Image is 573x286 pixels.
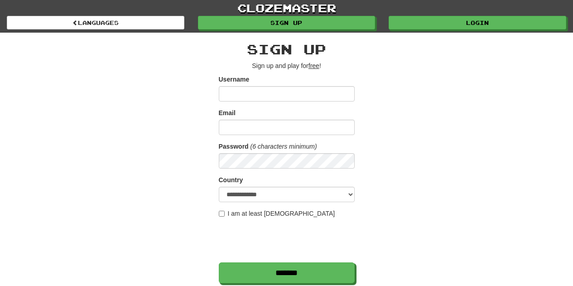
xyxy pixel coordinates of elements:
u: free [308,62,319,69]
p: Sign up and play for ! [219,61,355,70]
h2: Sign up [219,42,355,57]
label: Password [219,142,249,151]
a: Login [389,16,566,29]
iframe: reCAPTCHA [219,223,356,258]
label: I am at least [DEMOGRAPHIC_DATA] [219,209,335,218]
a: Sign up [198,16,376,29]
label: Email [219,108,236,117]
label: Country [219,175,243,184]
label: Username [219,75,250,84]
a: Languages [7,16,184,29]
input: I am at least [DEMOGRAPHIC_DATA] [219,211,225,217]
em: (6 characters minimum) [250,143,317,150]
